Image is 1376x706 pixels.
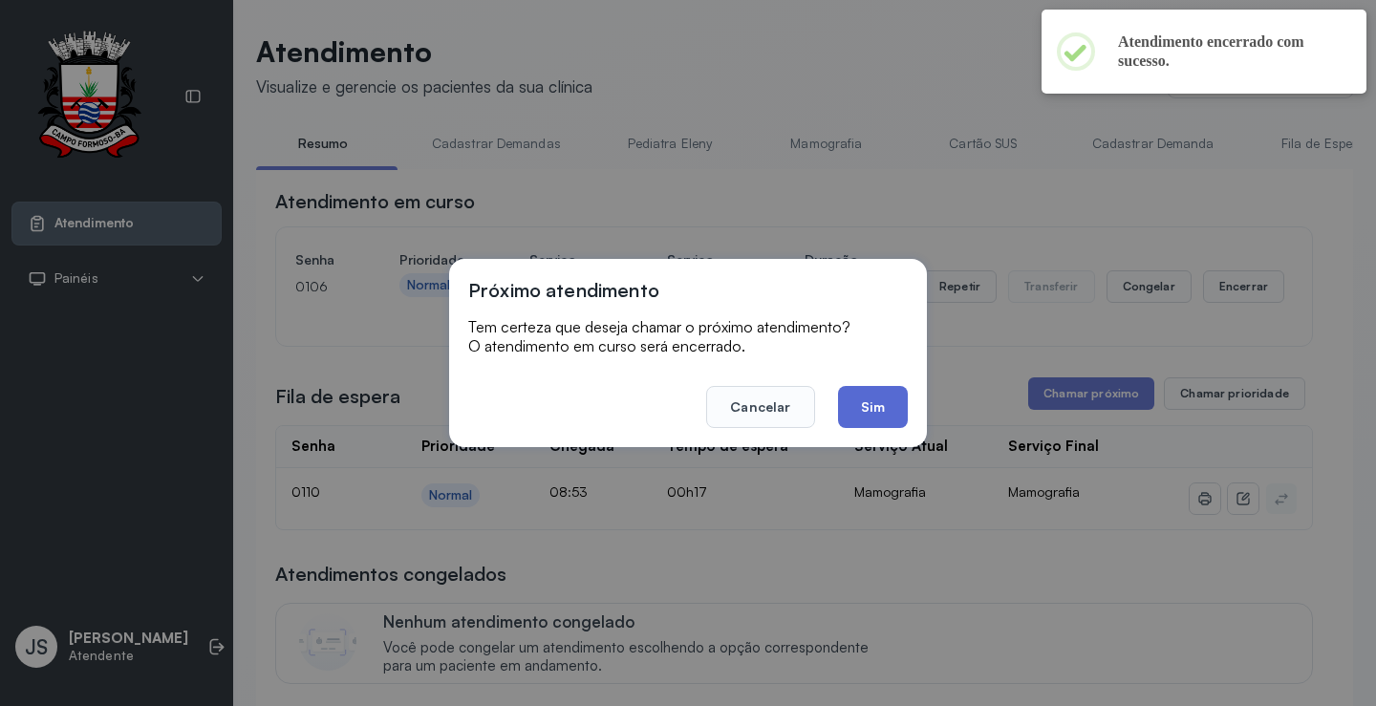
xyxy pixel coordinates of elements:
[468,278,659,302] h3: Próximo atendimento
[468,317,908,336] p: Tem certeza que deseja chamar o próximo atendimento?
[706,386,814,428] button: Cancelar
[468,336,908,355] p: O atendimento em curso será encerrado.
[838,386,908,428] button: Sim
[1118,32,1336,71] h2: Atendimento encerrado com sucesso.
